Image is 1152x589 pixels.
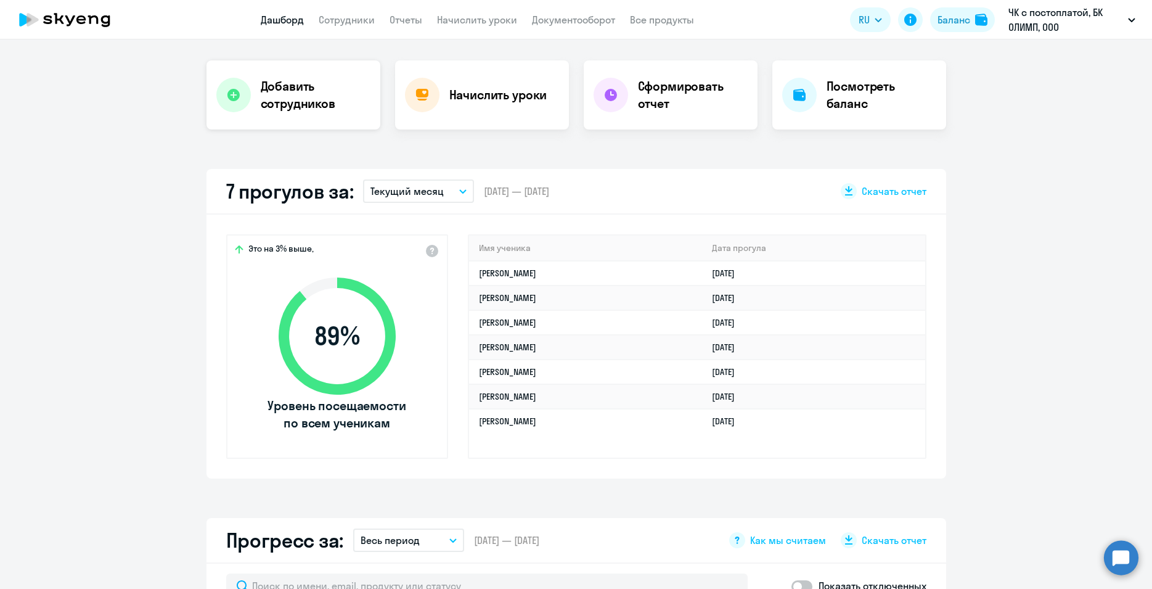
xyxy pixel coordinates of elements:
[474,533,539,547] span: [DATE] — [DATE]
[226,528,343,553] h2: Прогресс за:
[827,78,936,112] h4: Посмотреть баланс
[266,397,408,432] span: Уровень посещаемости по всем ученикам
[449,86,547,104] h4: Начислить уроки
[479,416,536,427] a: [PERSON_NAME]
[750,533,826,547] span: Как мы считаем
[370,184,444,199] p: Текущий месяц
[975,14,987,26] img: balance
[479,366,536,377] a: [PERSON_NAME]
[859,12,870,27] span: RU
[702,236,925,261] th: Дата прогула
[930,7,995,32] button: Балансbalance
[353,529,464,552] button: Весь период
[1002,5,1142,35] button: ЧК с постоплатой, БК ОЛИМП, ООО
[862,533,926,547] span: Скачать отчет
[484,184,549,198] span: [DATE] — [DATE]
[938,12,970,27] div: Баланс
[469,236,703,261] th: Имя ученика
[363,179,474,203] button: Текущий месяц
[361,533,420,548] p: Весь период
[1008,5,1123,35] p: ЧК с постоплатой, БК ОЛИМП, ООО
[248,243,314,258] span: Это на 3% выше,
[850,7,891,32] button: RU
[862,184,926,198] span: Скачать отчет
[712,416,745,427] a: [DATE]
[532,14,615,26] a: Документооборот
[437,14,517,26] a: Начислить уроки
[261,78,370,112] h4: Добавить сотрудников
[319,14,375,26] a: Сотрудники
[226,179,354,204] h2: 7 прогулов за:
[479,342,536,353] a: [PERSON_NAME]
[390,14,422,26] a: Отчеты
[630,14,694,26] a: Все продукты
[712,391,745,402] a: [DATE]
[261,14,304,26] a: Дашборд
[479,391,536,402] a: [PERSON_NAME]
[266,321,408,351] span: 89 %
[712,342,745,353] a: [DATE]
[479,268,536,279] a: [PERSON_NAME]
[712,292,745,303] a: [DATE]
[479,317,536,328] a: [PERSON_NAME]
[712,268,745,279] a: [DATE]
[479,292,536,303] a: [PERSON_NAME]
[712,366,745,377] a: [DATE]
[638,78,748,112] h4: Сформировать отчет
[712,317,745,328] a: [DATE]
